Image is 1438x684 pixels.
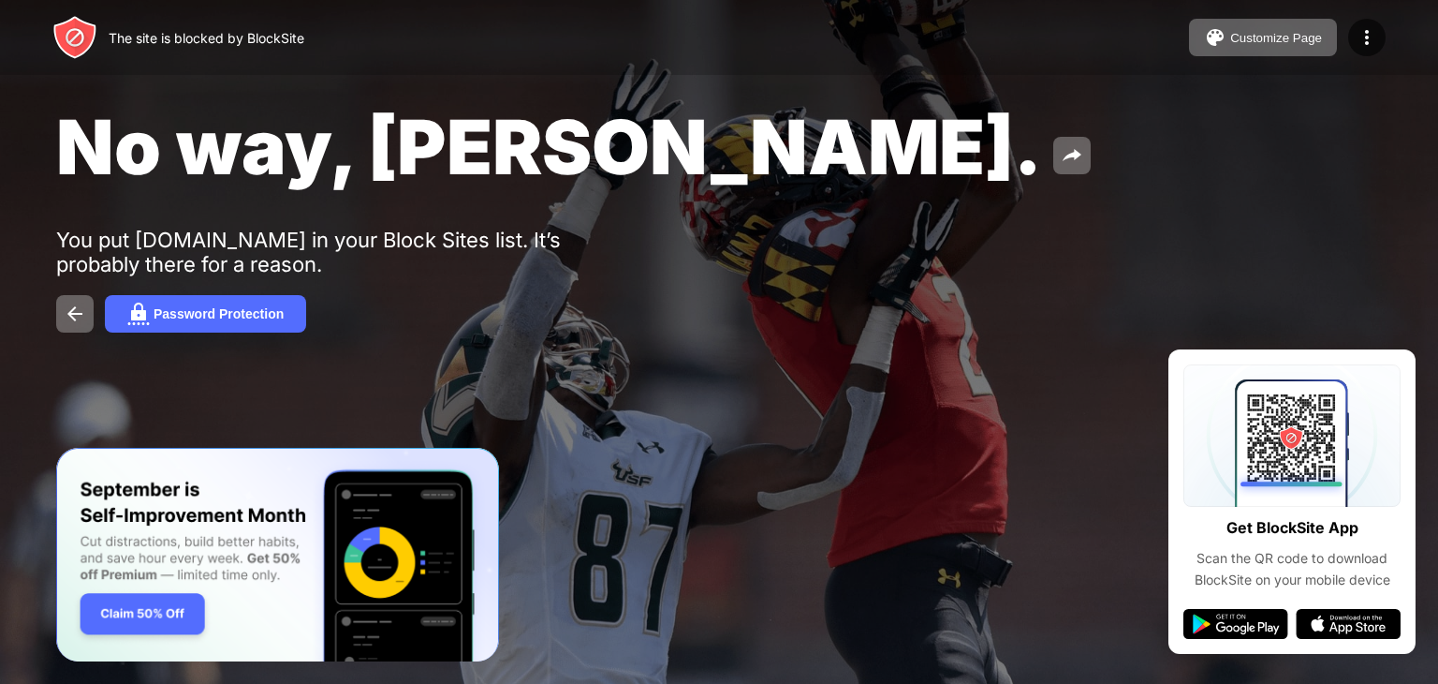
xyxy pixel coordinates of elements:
[1183,609,1288,639] img: google-play.svg
[52,15,97,60] img: header-logo.svg
[1183,364,1401,507] img: qrcode.svg
[154,306,284,321] div: Password Protection
[1226,514,1358,542] div: Get BlockSite App
[1204,26,1226,49] img: pallet.svg
[127,303,150,325] img: password.svg
[56,101,1042,192] span: No way, [PERSON_NAME].
[1189,19,1337,56] button: Customize Page
[1356,26,1378,49] img: menu-icon.svg
[1230,31,1322,45] div: Customize Page
[1061,144,1083,167] img: share.svg
[56,228,635,276] div: You put [DOMAIN_NAME] in your Block Sites list. It’s probably there for a reason.
[64,303,86,325] img: back.svg
[56,448,499,662] iframe: Banner
[105,295,306,333] button: Password Protection
[1183,548,1401,590] div: Scan the QR code to download BlockSite on your mobile device
[1296,609,1401,639] img: app-store.svg
[109,30,304,46] div: The site is blocked by BlockSite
